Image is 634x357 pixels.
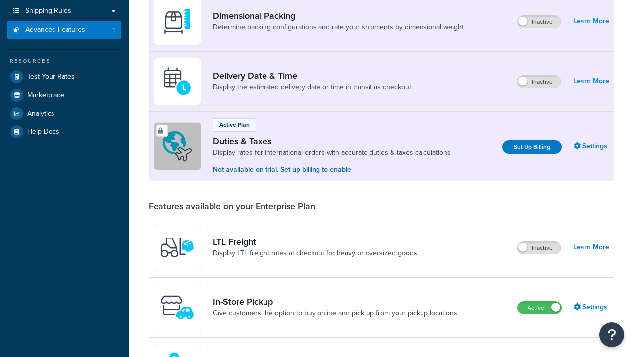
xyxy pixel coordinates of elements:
[25,26,85,34] span: Advanced Features
[7,105,121,122] a: Analytics
[502,140,562,154] a: Set Up Billing
[517,242,561,254] label: Inactive
[213,164,451,175] p: Not available on trial. Set up billing to enable
[573,74,609,88] a: Learn More
[160,4,195,39] img: DTVBYsAAAAAASUVORK5CYII=
[7,86,121,104] a: Marketplace
[213,248,417,258] a: Display LTL freight rates at checkout for heavy or oversized goods
[573,14,609,28] a: Learn More
[517,16,561,28] label: Inactive
[213,148,451,158] a: Display rates for international orders with accurate duties & taxes calculations
[573,240,609,254] a: Learn More
[27,128,59,136] span: Help Docs
[27,91,64,100] span: Marketplace
[27,110,54,118] span: Analytics
[27,73,75,81] span: Test Your Rates
[7,68,121,86] a: Test Your Rates
[574,139,609,153] a: Settings
[213,22,464,32] a: Determine packing configurations and rate your shipments by dimensional weight
[113,26,115,34] span: 1
[160,230,195,265] img: y79ZsPf0fXUFUhFXDzUgf+ktZg5F2+ohG75+v3d2s1D9TjoU8PiyCIluIjV41seZevKCRuEjTPPOKHJsQcmKCXGdfprl3L4q7...
[213,136,451,147] a: Duties & Taxes
[213,297,457,307] a: In-Store Pickup
[518,302,561,314] label: Active
[7,123,121,141] a: Help Docs
[213,308,457,318] a: Give customers the option to buy online and pick up from your pickup locations
[7,2,121,20] a: Shipping Rules
[219,120,250,129] p: Active Plan
[149,201,315,212] div: Features available on your Enterprise Plan
[160,290,195,325] img: wfgcfpwTIucLEAAAAASUVORK5CYII=
[517,76,561,88] label: Inactive
[213,10,464,21] a: Dimensional Packing
[25,7,71,15] span: Shipping Rules
[574,300,609,314] a: Settings
[7,21,121,39] li: Advanced Features
[213,237,417,247] a: LTL Freight
[213,70,413,81] a: Delivery Date & Time
[7,21,121,39] a: Advanced Features1
[213,82,413,92] a: Display the estimated delivery date or time in transit as checkout.
[599,322,624,347] button: Open Resource Center
[160,64,195,99] img: gfkeb5ejjkALwAAAABJRU5ErkJggg==
[7,57,121,65] div: Resources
